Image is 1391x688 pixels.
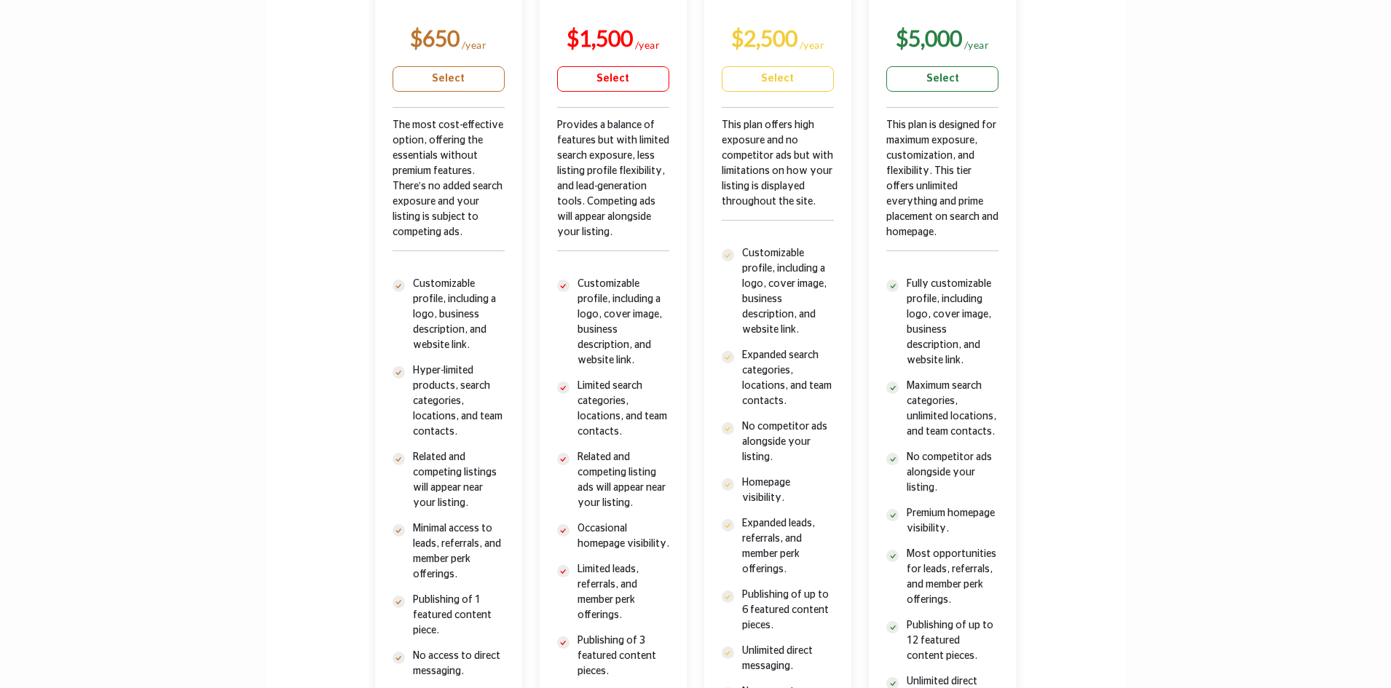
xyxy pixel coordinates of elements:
p: Publishing of 1 featured content piece. [413,593,505,638]
p: Fully customizable profile, including logo, cover image, business description, and website link. [907,277,998,368]
p: Customizable profile, including a logo, cover image, business description, and website link. [578,277,669,368]
p: No competitor ads alongside your listing. [742,419,834,465]
p: Limited leads, referrals, and member perk offerings. [578,562,669,623]
p: No competitor ads alongside your listing. [907,450,998,496]
p: Limited search categories, locations, and team contacts. [578,379,669,440]
sub: /year [462,39,487,51]
p: Unlimited direct messaging. [742,644,834,674]
div: This plan offers high exposure and no competitor ads but with limitations on how your listing is ... [722,118,834,246]
p: Most opportunities for leads, referrals, and member perk offerings. [907,547,998,608]
a: Select [886,66,998,92]
a: Select [722,66,834,92]
a: Select [557,66,669,92]
p: Customizable profile, including a logo, cover image, business description, and website link. [742,246,834,338]
b: $5,000 [896,25,962,51]
sub: /year [964,39,990,51]
a: Select [393,66,505,92]
p: Occasional homepage visibility. [578,521,669,552]
p: Customizable profile, including a logo, business description, and website link. [413,277,505,353]
sub: /year [800,39,825,51]
div: The most cost-effective option, offering the essentials without premium features. There’s no adde... [393,118,505,277]
p: Publishing of 3 featured content pieces. [578,633,669,679]
p: Expanded leads, referrals, and member perk offerings. [742,516,834,577]
div: Provides a balance of features but with limited search exposure, less listing profile flexibility... [557,118,669,277]
div: This plan is designed for maximum exposure, customization, and flexibility. This tier offers unli... [886,118,998,277]
p: Related and competing listing ads will appear near your listing. [578,450,669,511]
p: Hyper-limited products, search categories, locations, and team contacts. [413,363,505,440]
p: Publishing of up to 6 featured content pieces. [742,588,834,633]
p: Homepage visibility. [742,475,834,506]
b: $1,500 [567,25,633,51]
b: $650 [410,25,460,51]
p: Related and competing listings will appear near your listing. [413,450,505,511]
sub: /year [635,39,661,51]
p: No access to direct messaging. [413,649,505,679]
p: Minimal access to leads, referrals, and member perk offerings. [413,521,505,582]
p: Expanded search categories, locations, and team contacts. [742,348,834,409]
p: Premium homepage visibility. [907,506,998,537]
p: Maximum search categories, unlimited locations, and team contacts. [907,379,998,440]
b: $2,500 [731,25,797,51]
p: Publishing of up to 12 featured content pieces. [907,618,998,664]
